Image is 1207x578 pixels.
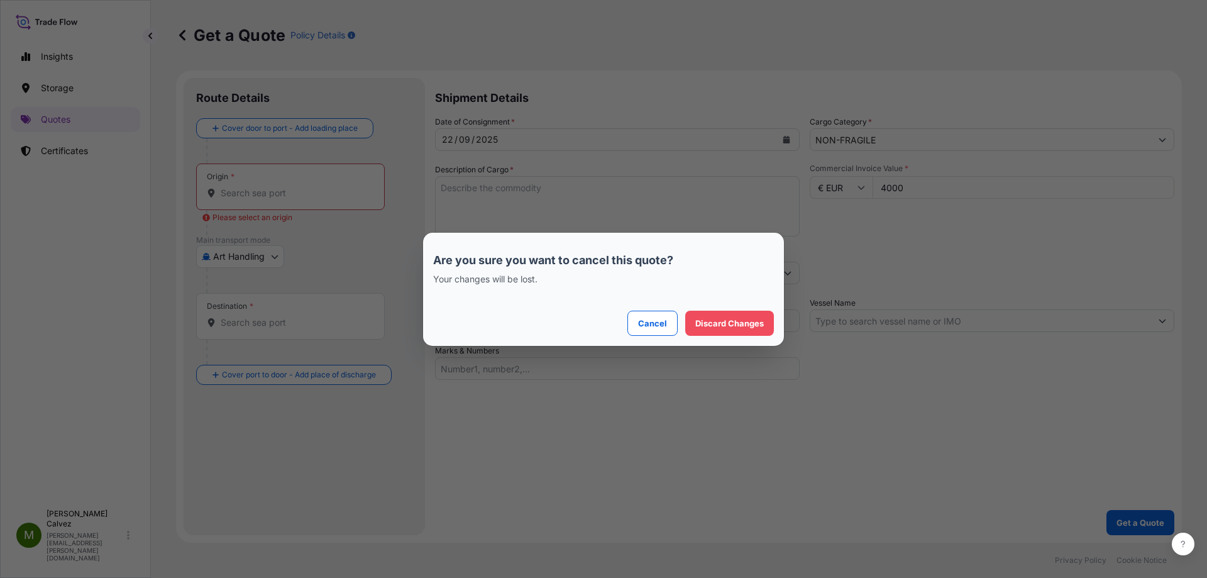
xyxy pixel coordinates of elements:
button: Cancel [627,311,678,336]
p: Cancel [638,317,667,330]
p: Are you sure you want to cancel this quote? [433,253,774,268]
p: Discard Changes [695,317,764,330]
p: Your changes will be lost. [433,273,774,286]
button: Discard Changes [685,311,774,336]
